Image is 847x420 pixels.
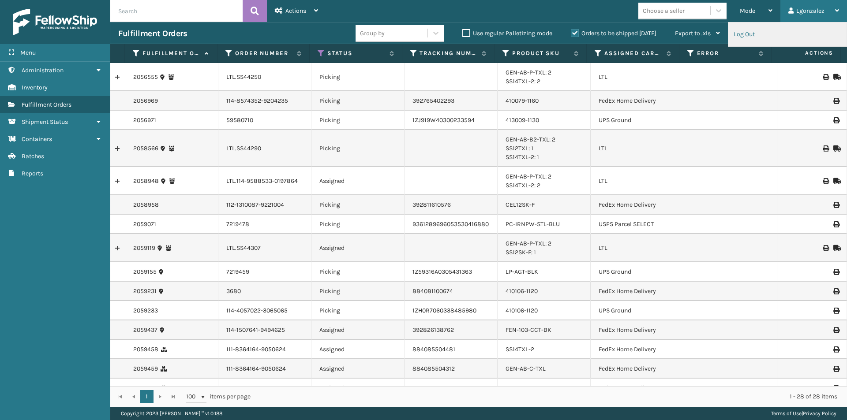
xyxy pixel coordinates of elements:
[462,30,552,37] label: Use regular Palletizing mode
[833,366,839,372] i: Print Label
[833,74,839,80] i: Mark as Shipped
[506,145,533,152] a: SS12TXL: 1
[591,91,684,111] td: FedEx Home Delivery
[591,234,684,262] td: LTL
[506,116,539,124] a: 413009-1130
[133,177,159,186] a: 2058948
[803,410,836,416] a: Privacy Policy
[591,195,684,215] td: FedEx Home Delivery
[311,195,405,215] td: Picking
[591,282,684,301] td: FedEx Home Delivery
[311,234,405,262] td: Assigned
[506,153,539,161] a: SS14TXL-2: 1
[186,392,199,401] span: 100
[506,365,546,372] a: GEN-AB-C-TXL
[311,340,405,359] td: Assigned
[218,262,311,282] td: 7219459
[591,111,684,130] td: UPS Ground
[186,390,251,403] span: items per page
[823,178,828,184] i: Print BOL
[591,167,684,195] td: LTL
[506,173,551,180] a: GEN-AB-P-TXL: 2
[133,244,155,253] a: 2059119
[591,301,684,320] td: UPS Ground
[22,67,64,74] span: Administration
[218,359,311,379] td: 111-8364164-9050624
[697,49,754,57] label: Error
[412,201,451,208] a: 392811610576
[506,136,555,143] a: GEN-AB-B2-TXL: 2
[512,49,570,57] label: Product SKU
[833,202,839,208] i: Print Label
[22,84,48,91] span: Inventory
[506,384,534,392] a: SS14TXL-2
[833,245,839,251] i: Mark as Shipped
[833,117,839,123] i: Print Label
[412,268,472,275] a: 1Z59316A0305431363
[506,346,534,353] a: SS14TXL-2
[22,152,44,160] span: Batches
[133,364,158,373] a: 2059459
[506,287,538,295] a: 410106-1120
[311,91,405,111] td: Picking
[133,220,156,229] a: 2059071
[412,116,475,124] a: 1ZJ919W40300233594
[118,28,187,39] h3: Fulfillment Orders
[218,301,311,320] td: 114-4057022-3065065
[218,282,311,301] td: 3680
[506,97,539,104] a: 410079-1160
[833,385,839,391] i: Print Label
[311,130,405,167] td: Picking
[311,111,405,130] td: Picking
[506,220,560,228] a: PC-IRNPW-STL-BLU
[833,308,839,314] i: Print Label
[591,359,684,379] td: FedEx Home Delivery
[604,49,662,57] label: Assigned Carrier Service
[311,215,405,234] td: Picking
[22,118,68,126] span: Shipment Status
[412,326,454,334] a: 392826138762
[218,379,311,398] td: 111-8364164-9050624
[833,346,839,353] i: Print Label
[833,327,839,333] i: Print Label
[285,7,306,15] span: Actions
[833,98,839,104] i: Print Label
[412,384,456,392] a: 884085503430
[218,130,311,167] td: LTL.SS44290
[133,268,157,276] a: 2059155
[833,221,839,227] i: Print Label
[591,215,684,234] td: USPS Parcel SELECT
[218,234,311,262] td: LTL.SS44307
[740,7,755,15] span: Mode
[311,262,405,282] td: Picking
[218,91,311,111] td: 114-8574352-9204235
[218,215,311,234] td: 7219478
[412,287,453,295] a: 884081100674
[140,390,154,403] a: 1
[133,326,157,335] a: 2059437
[311,301,405,320] td: Picking
[506,201,535,208] a: CEL12SK-F
[591,320,684,340] td: FedEx Home Delivery
[133,345,158,354] a: 2059458
[263,392,837,401] div: 1 - 28 of 28 items
[133,144,158,153] a: 2058566
[591,63,684,91] td: LTL
[20,49,36,56] span: Menu
[506,326,551,334] a: FEN-103-CCT-BK
[133,116,156,125] a: 2056971
[506,182,540,189] a: SS14TXL-2: 2
[22,101,71,108] span: Fulfillment Orders
[142,49,200,57] label: Fulfillment Order Id
[121,407,222,420] p: Copyright 2023 [PERSON_NAME]™ v 1.0.188
[823,145,828,152] i: Print BOL
[133,287,157,296] a: 2059231
[218,320,311,340] td: 114-1507641-9494625
[327,49,385,57] label: Status
[833,288,839,294] i: Print Label
[591,130,684,167] td: LTL
[420,49,477,57] label: Tracking Number
[591,379,684,398] td: FedEx Home Delivery
[823,245,828,251] i: Print BOL
[771,407,836,420] div: |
